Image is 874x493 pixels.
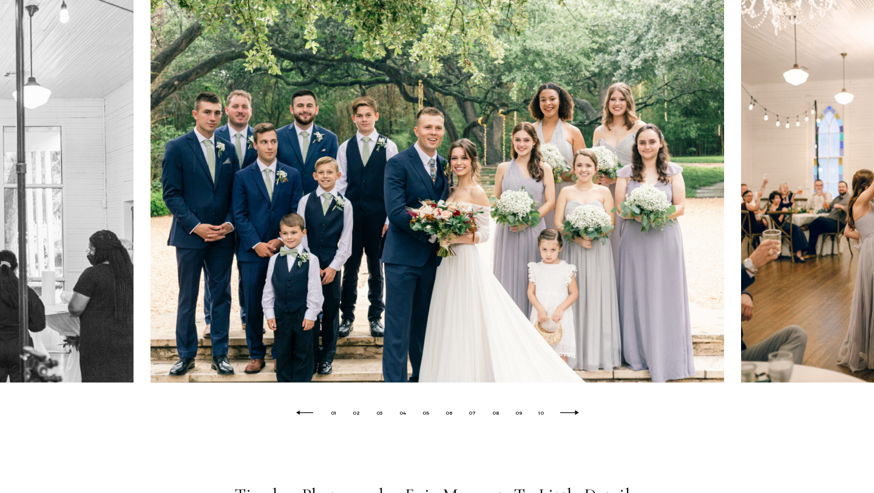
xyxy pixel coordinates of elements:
button: 06 [445,411,452,416]
button: 09 [515,411,522,416]
button: 03 [376,411,383,416]
button: 04 [399,411,406,416]
button: 10 [538,411,544,416]
button: 07 [469,411,476,416]
button: 05 [422,411,429,416]
button: 02 [353,411,360,416]
button: 08 [492,411,499,416]
button: 01 [331,411,336,416]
